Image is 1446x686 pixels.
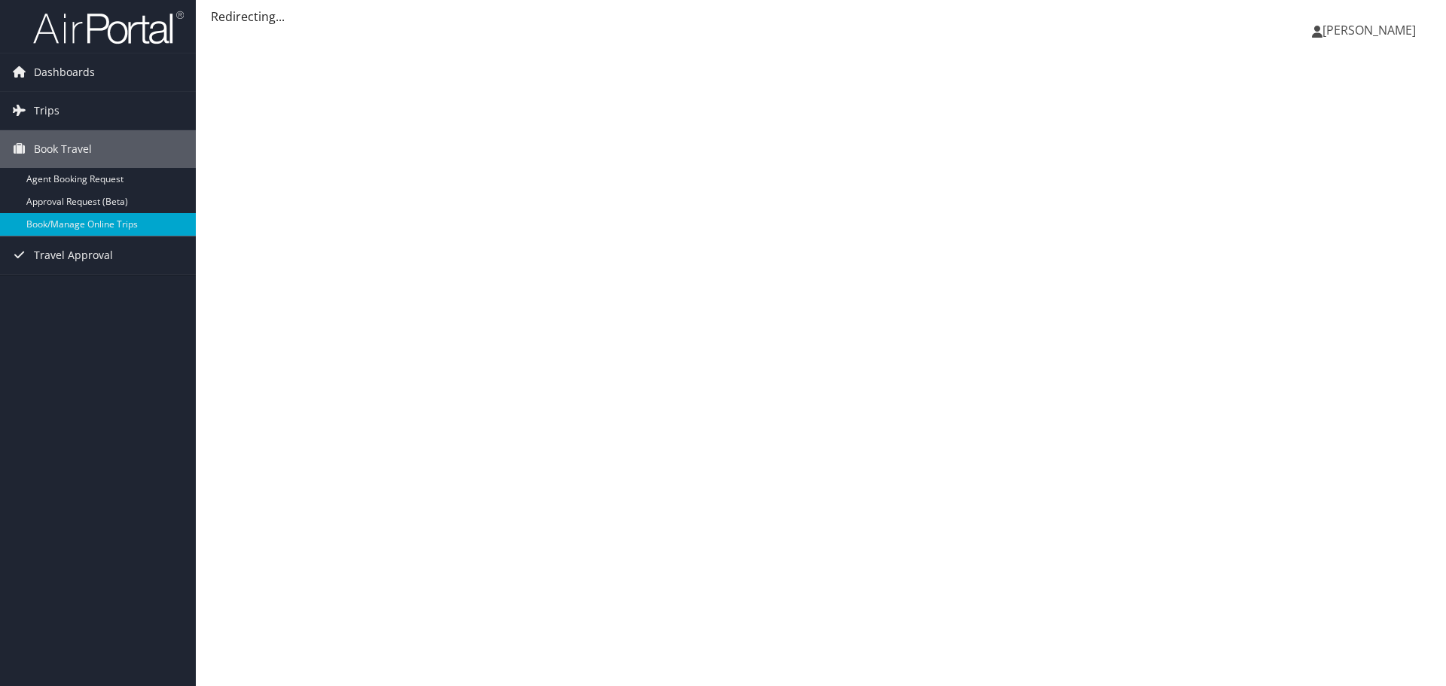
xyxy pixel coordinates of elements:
[1312,8,1431,53] a: [PERSON_NAME]
[1322,22,1416,38] span: [PERSON_NAME]
[34,92,59,130] span: Trips
[34,130,92,168] span: Book Travel
[33,10,184,45] img: airportal-logo.png
[34,236,113,274] span: Travel Approval
[34,53,95,91] span: Dashboards
[211,8,1431,26] div: Redirecting...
